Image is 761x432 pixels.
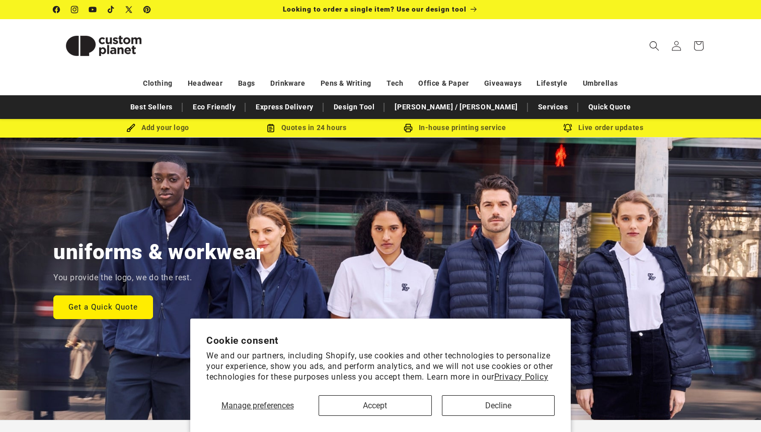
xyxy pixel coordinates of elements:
[188,98,241,116] a: Eco Friendly
[283,5,467,13] span: Looking to order a single item? Use our design tool
[50,19,158,72] a: Custom Planet
[404,124,413,133] img: In-house printing
[329,98,380,116] a: Design Tool
[319,395,432,416] button: Accept
[251,98,319,116] a: Express Delivery
[206,395,309,416] button: Manage preferences
[711,384,761,432] iframe: Chat Widget
[529,121,677,134] div: Live order updates
[84,121,232,134] div: Add your logo
[125,98,178,116] a: Best Sellers
[238,75,255,92] a: Bags
[53,23,154,69] img: Custom Planet
[563,124,572,133] img: Order updates
[484,75,521,92] a: Giveaways
[418,75,469,92] a: Office & Paper
[206,351,555,382] p: We and our partners, including Shopify, use cookies and other technologies to personalize your ex...
[583,75,618,92] a: Umbrellas
[206,335,555,346] h2: Cookie consent
[643,35,665,57] summary: Search
[221,401,294,410] span: Manage preferences
[321,75,371,92] a: Pens & Writing
[53,295,153,319] a: Get a Quick Quote
[390,98,522,116] a: [PERSON_NAME] / [PERSON_NAME]
[583,98,636,116] a: Quick Quote
[232,121,380,134] div: Quotes in 24 hours
[442,395,555,416] button: Decline
[533,98,573,116] a: Services
[494,372,548,382] a: Privacy Policy
[188,75,223,92] a: Headwear
[266,124,275,133] img: Order Updates Icon
[380,121,529,134] div: In-house printing service
[537,75,567,92] a: Lifestyle
[387,75,403,92] a: Tech
[53,271,192,285] p: You provide the logo, we do the rest.
[53,238,264,266] h2: uniforms & workwear
[143,75,173,92] a: Clothing
[270,75,305,92] a: Drinkware
[126,124,135,133] img: Brush Icon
